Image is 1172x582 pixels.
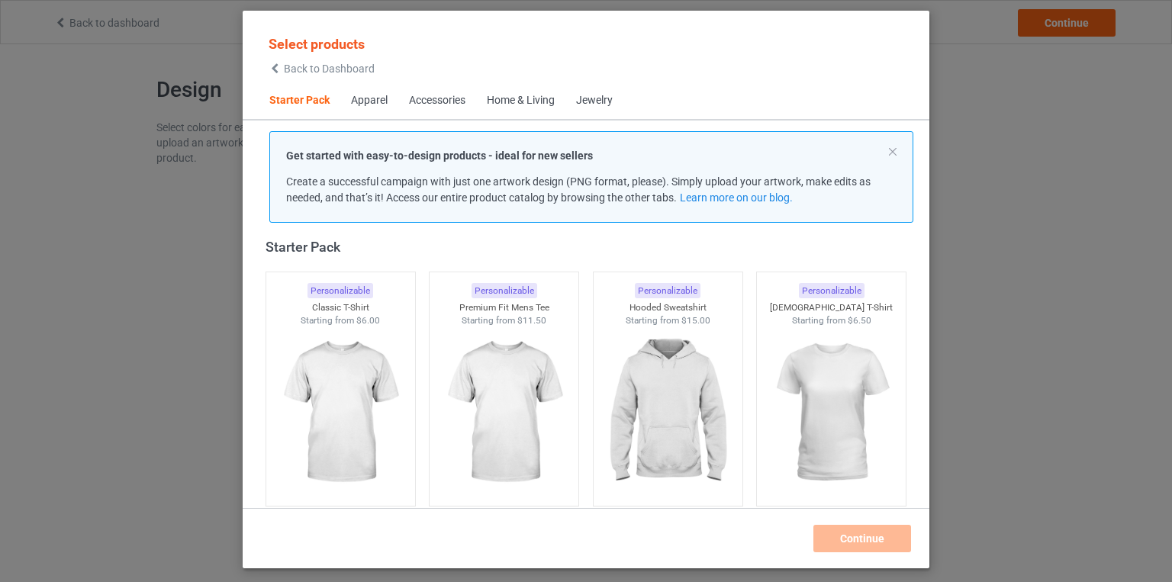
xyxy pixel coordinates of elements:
[848,315,871,326] span: $6.50
[763,327,900,498] img: regular.jpg
[259,82,340,119] span: Starter Pack
[272,327,409,498] img: regular.jpg
[594,314,742,327] div: Starting from
[757,314,906,327] div: Starting from
[307,283,373,299] div: Personalizable
[409,93,465,108] div: Accessories
[472,283,537,299] div: Personalizable
[430,301,578,314] div: Premium Fit Mens Tee
[286,150,593,162] strong: Get started with easy-to-design products - ideal for new sellers
[286,175,871,204] span: Create a successful campaign with just one artwork design (PNG format, please). Simply upload you...
[594,301,742,314] div: Hooded Sweatshirt
[680,191,793,204] a: Learn more on our blog.
[351,93,388,108] div: Apparel
[517,315,546,326] span: $11.50
[576,93,613,108] div: Jewelry
[487,93,555,108] div: Home & Living
[635,283,700,299] div: Personalizable
[757,301,906,314] div: [DEMOGRAPHIC_DATA] T-Shirt
[799,283,865,299] div: Personalizable
[266,314,415,327] div: Starting from
[681,315,710,326] span: $15.00
[266,301,415,314] div: Classic T-Shirt
[266,238,913,256] div: Starter Pack
[269,36,365,52] span: Select products
[430,314,578,327] div: Starting from
[356,315,380,326] span: $6.00
[600,327,736,498] img: regular.jpg
[284,63,375,75] span: Back to Dashboard
[436,327,572,498] img: regular.jpg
